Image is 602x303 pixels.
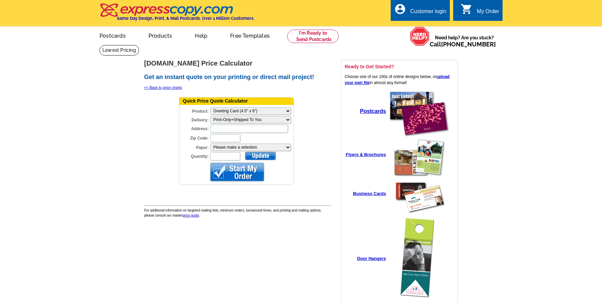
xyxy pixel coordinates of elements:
h3: Ready to Get Started? [345,64,454,70]
iframe: LiveChat chat widget [468,147,602,303]
a: Postcards [360,109,386,114]
a: Help [184,27,218,43]
img: help [410,27,430,46]
a: create a door hanger online [398,296,440,301]
img: create a door hanger [400,217,438,300]
label: Product: [179,107,210,114]
i: account_circle [394,3,406,15]
a: upload your own file [345,74,449,85]
div: My Order [477,8,499,18]
div: Quick Price Quote Calculator [179,98,294,105]
a: Business Cards [353,191,386,196]
label: Address: [179,124,210,132]
a: Door Hangers [357,256,386,261]
a: create a postcard online [387,134,451,139]
img: create a business card [392,179,446,214]
span: For additional information on targeted mailing lists, minimum orders, turnaround times, and print... [144,209,321,217]
a: Flyers & Brochures [346,152,386,157]
a: create a flyer online [392,173,446,177]
h4: Same Day Design, Print, & Mail Postcards. Over 1 Million Customers. [117,16,254,21]
img: create a postcard [389,91,449,138]
a: << Back to price charts [144,85,182,89]
label: Quantity: [179,152,210,159]
a: Postcards [89,27,136,43]
div: Customer login [410,8,446,18]
a: create a business card online [391,212,448,217]
a: Same Day Design, Print, & Mail Postcards. Over 1 Million Customers. [99,8,254,21]
p: Choose one of our 100s of online designs below, or in almost any format! [345,74,454,86]
a: price guide [183,214,199,217]
h1: [DOMAIN_NAME] Price Calculator [144,60,331,67]
label: Delivery: [179,115,210,123]
a: [PHONE_NUMBER] [441,41,496,48]
label: Zip Code: [179,134,210,141]
span: Call [430,41,496,48]
a: shopping_cart My Order [461,7,499,16]
h2: Get an instant quote on your printing or direct mail project! [144,74,331,81]
img: create a flyer [394,139,444,176]
a: Free Templates [219,27,281,43]
i: shopping_cart [461,3,473,15]
strong: Postcards [360,108,386,114]
a: account_circle Customer login [394,7,446,16]
span: Need help? Are you stuck? [430,34,499,48]
a: Products [138,27,183,43]
label: Paper: [179,143,210,151]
